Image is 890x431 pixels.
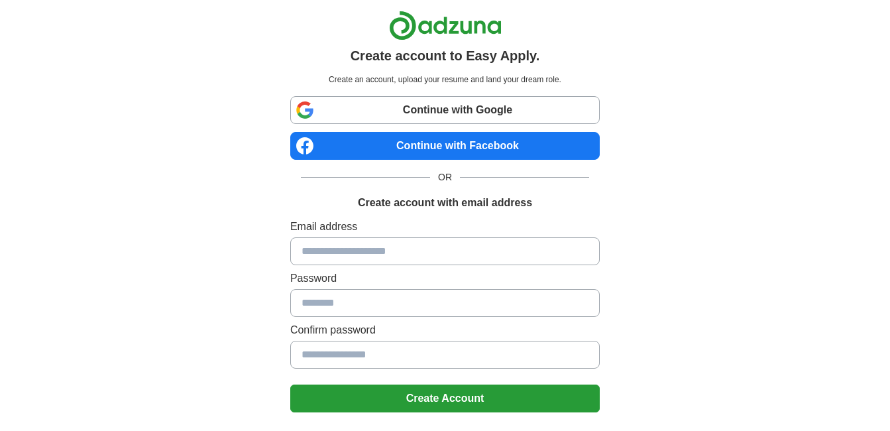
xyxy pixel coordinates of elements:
a: Continue with Google [290,96,600,124]
button: Create Account [290,385,600,412]
h1: Create account with email address [358,195,532,211]
label: Confirm password [290,322,600,338]
h1: Create account to Easy Apply. [351,46,540,66]
a: Continue with Facebook [290,132,600,160]
label: Password [290,271,600,286]
img: Adzuna logo [389,11,502,40]
p: Create an account, upload your resume and land your dream role. [293,74,597,86]
label: Email address [290,219,600,235]
span: OR [430,170,460,184]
